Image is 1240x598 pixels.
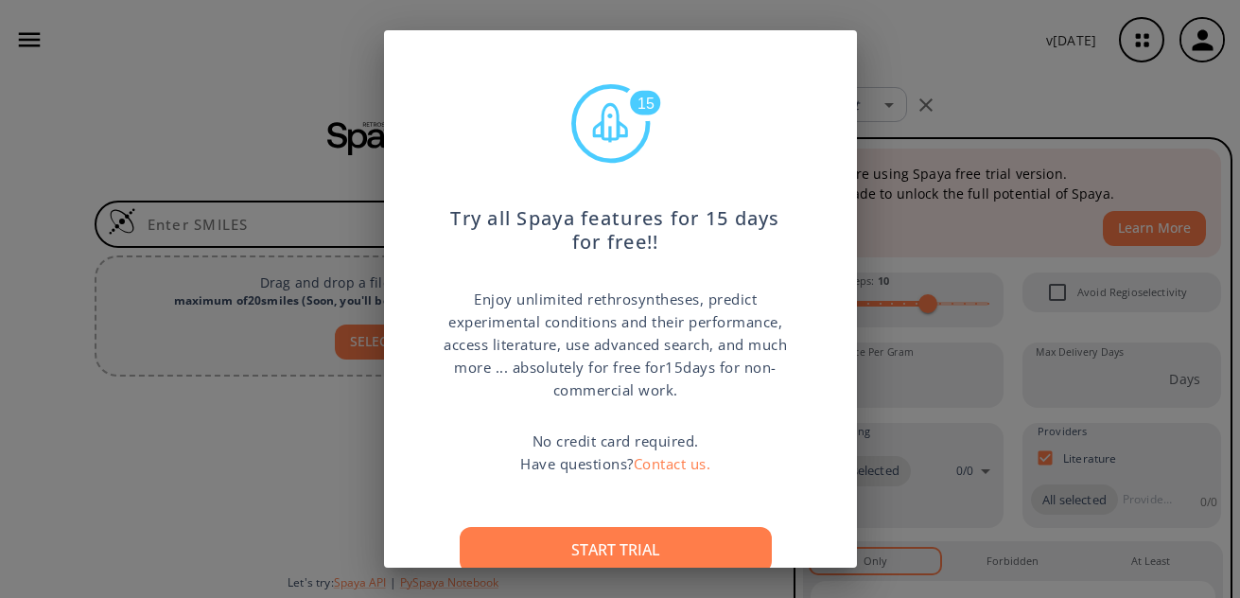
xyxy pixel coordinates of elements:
[441,288,791,401] p: Enjoy unlimited rethrosyntheses, predict experimental conditions and their performance, access li...
[637,96,655,112] text: 15
[634,454,711,473] a: Contact us.
[441,188,791,255] p: Try all Spaya features for 15 days for free!!
[460,527,772,572] button: Start trial
[520,430,710,475] p: No credit card required. Have questions?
